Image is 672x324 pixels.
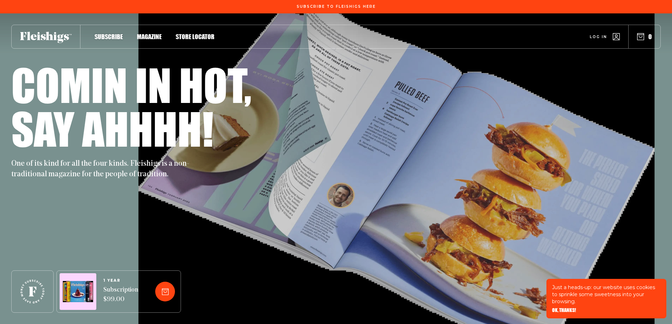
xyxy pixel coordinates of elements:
p: Just a heads-up: our website uses cookies to sprinkle some sweetness into your browsing. [552,284,661,305]
span: 1 YEAR [103,279,138,283]
span: Store locator [176,33,214,41]
a: Store locator [176,32,214,41]
span: Subscribe To Fleishigs Here [297,5,376,9]
span: Subscribe [95,33,123,41]
span: Magazine [137,33,162,41]
h1: Comin in hot, [11,63,252,106]
button: OK, THANKS! [552,308,576,313]
img: Magazines image [63,281,93,302]
a: 1 YEARSubscription $99.00 [103,279,138,305]
span: Subscription $99.00 [103,286,138,305]
a: Subscribe [95,32,123,41]
a: Subscribe To Fleishigs Here [295,5,377,8]
button: 0 [637,33,652,41]
a: Magazine [137,32,162,41]
p: One of its kind for all the four kinds. Fleishigs is a non-traditional magazine for the people of... [11,159,195,180]
h1: Say ahhhh! [11,106,213,150]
